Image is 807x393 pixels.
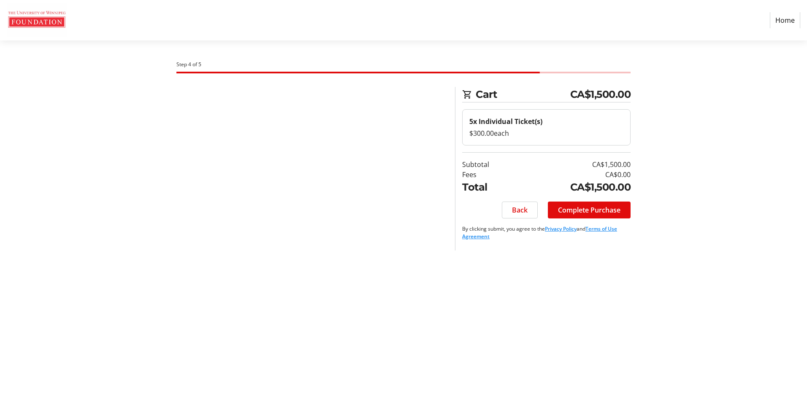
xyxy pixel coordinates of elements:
span: Cart [476,87,570,102]
div: $300.00 each [469,128,623,138]
a: Home [770,12,800,28]
td: Fees [462,170,514,180]
td: CA$0.00 [514,170,631,180]
img: The U of W Foundation's Logo [7,3,67,37]
a: Privacy Policy [545,225,577,232]
button: Back [502,202,538,218]
span: CA$1,500.00 [570,87,631,102]
td: CA$1,500.00 [514,159,631,170]
span: Complete Purchase [558,205,620,215]
strong: 5x Individual Ticket(s) [469,117,542,126]
span: Back [512,205,528,215]
td: Subtotal [462,159,514,170]
button: Complete Purchase [548,202,631,218]
p: By clicking submit, you agree to the and [462,225,631,240]
a: Terms of Use Agreement [462,225,617,240]
td: CA$1,500.00 [514,180,631,195]
td: Total [462,180,514,195]
div: Step 4 of 5 [176,61,631,68]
